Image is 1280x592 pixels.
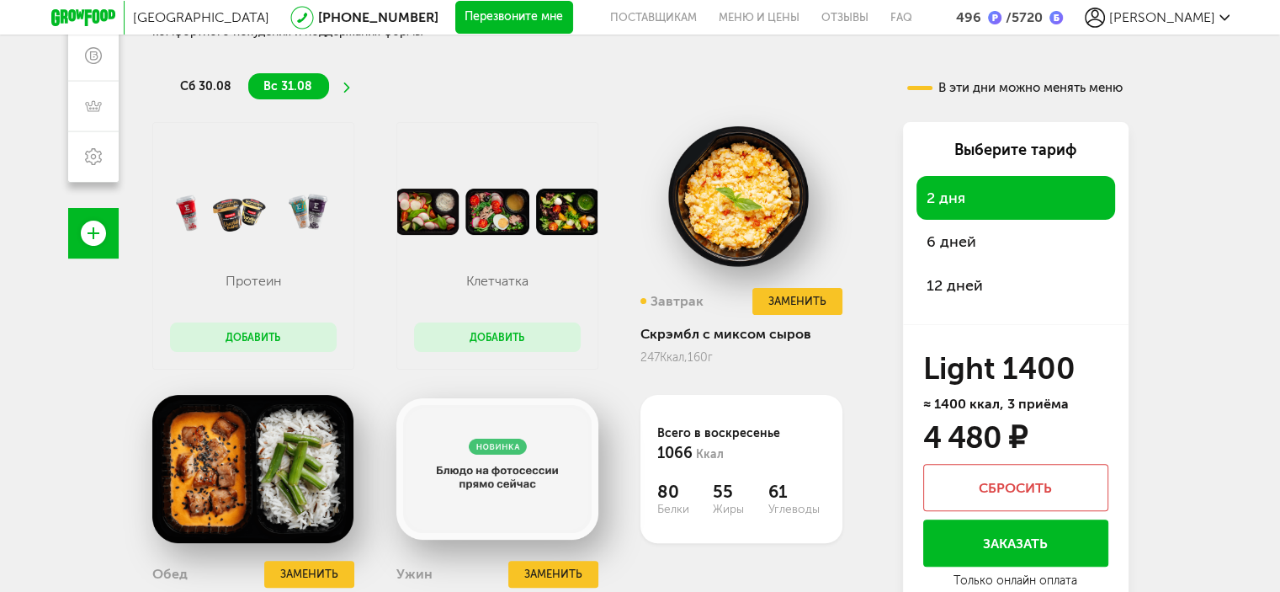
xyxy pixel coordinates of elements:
[927,232,976,251] span: 6 дней
[508,561,598,589] button: Заменить
[923,520,1108,567] button: Заказать
[956,9,981,25] div: 496
[657,502,713,516] span: Белки
[640,350,842,365] div: 247 160
[640,122,842,270] img: big_qmB7wgWxcj7AU2S7.png
[170,323,337,352] button: Добавить
[768,482,824,502] span: 61
[1049,11,1063,24] img: bonus_b.cdccf46.png
[923,464,1108,511] button: Сбросить
[953,575,1077,588] div: Только онлайн оплата
[414,323,581,352] button: Добавить
[396,566,433,582] h3: Ужин
[916,139,1115,161] div: Выберите тариф
[657,482,713,502] span: 80
[696,447,724,461] span: Ккал
[1001,9,1043,25] div: 5720
[907,82,1123,94] div: В эти дни можно менять меню
[923,396,1069,412] span: ≈ 1400 ккал, 3 приёма
[263,79,312,93] span: вс 31.08
[923,355,1108,382] h3: Light 1400
[133,9,269,25] span: [GEOGRAPHIC_DATA]
[923,424,1027,451] div: 4 480 ₽
[1006,9,1012,25] span: /
[927,189,965,207] span: 2 дня
[713,502,768,516] span: Жиры
[657,444,693,462] span: 1066
[455,1,573,35] button: Перезвоните мне
[768,502,824,516] span: Углеводы
[640,326,842,342] div: Скрэмбл с миксом сыров
[186,273,319,289] p: Протеин
[264,561,353,589] button: Заменить
[180,79,231,93] span: сб 30.08
[713,482,768,502] span: 55
[318,9,438,25] a: [PHONE_NUMBER]
[396,395,598,543] img: big_noimage.png
[430,273,563,289] p: Клетчатка
[927,276,983,295] span: 12 дней
[640,293,704,309] h3: Завтрак
[660,350,688,365] span: Ккал,
[1109,9,1215,25] span: [PERSON_NAME]
[988,11,1001,24] img: bonus_p.2f9b352.png
[152,395,354,543] img: big_ECUzfi2LRmP5A3vP.png
[152,566,188,582] h3: Обед
[752,288,842,316] button: Заменить
[657,424,826,465] div: Всего в воскресенье
[708,350,713,365] span: г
